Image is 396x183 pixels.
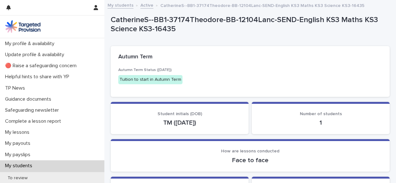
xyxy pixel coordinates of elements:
p: TP News [3,85,30,91]
img: M5nRWzHhSzIhMunXDL62 [5,20,40,33]
a: My students [108,1,133,9]
div: Tuition to start in Autumn Term [118,75,183,84]
p: 🔴 Raise a safeguarding concern [3,63,82,69]
p: TM ([DATE]) [118,119,241,127]
span: Number of students [300,112,342,116]
span: How are lessons conducted [221,149,279,153]
a: Active [140,1,153,9]
p: Update profile & availability [3,52,69,58]
p: My payouts [3,140,35,146]
p: CatherineS--BB1-37174Theodore-BB-12104Lanc-SEND-English KS3 Maths KS3 Science KS3-16435 [160,2,364,9]
p: My profile & availability [3,41,59,47]
p: Safeguarding newsletter [3,107,64,113]
p: Guidance documents [3,96,56,102]
p: My payslips [3,152,35,158]
span: Autumn Term Status ([DATE]) [118,68,172,72]
p: Complete a lesson report [3,118,66,124]
h2: Autumn Term [118,54,152,61]
p: Face to face [118,156,382,164]
span: Student initials (DOB) [158,112,202,116]
p: My lessons [3,129,34,135]
p: Helpful hints to share with YP [3,74,74,80]
p: To review [3,175,33,181]
p: CatherineS--BB1-37174Theodore-BB-12104Lanc-SEND-English KS3 Maths KS3 Science KS3-16435 [111,15,387,34]
p: 1 [259,119,382,127]
p: My students [3,163,37,169]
